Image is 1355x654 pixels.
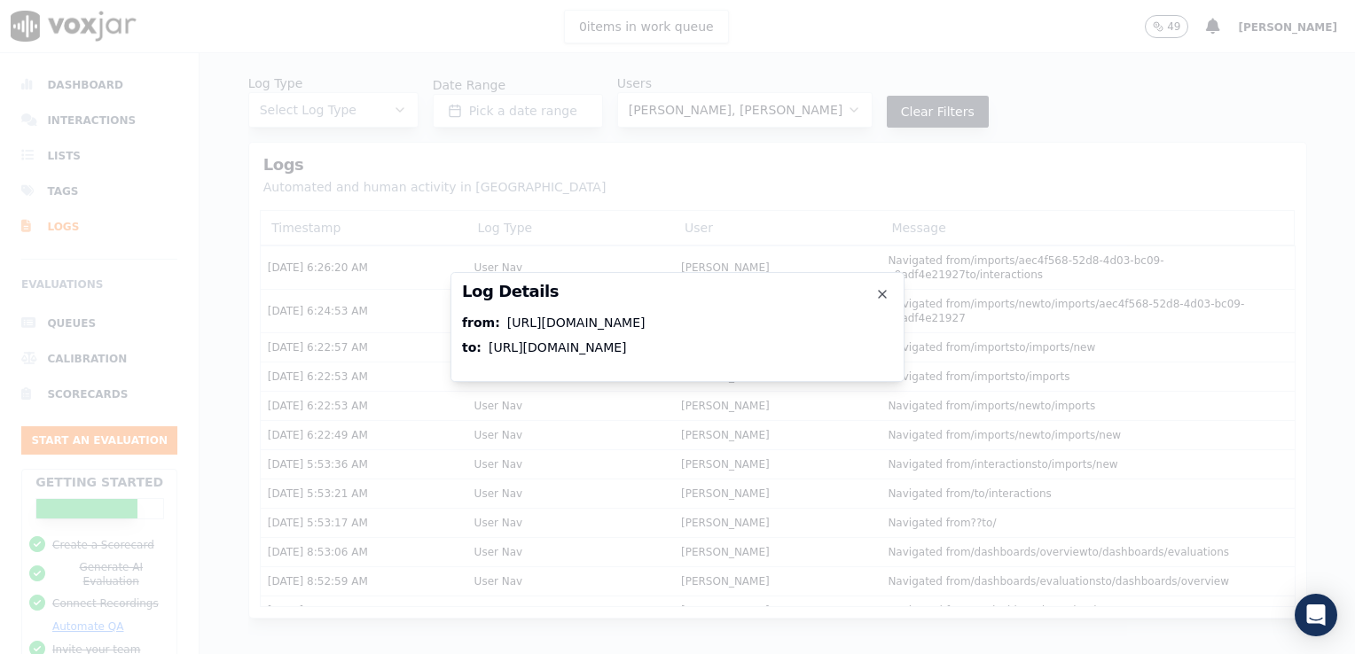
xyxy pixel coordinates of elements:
[507,314,646,331] div: [URL][DOMAIN_NAME]
[489,339,627,356] div: [URL][DOMAIN_NAME]
[462,314,500,331] div: from :
[1295,594,1337,636] div: Open Intercom Messenger
[462,284,893,300] h2: Log Details
[462,339,482,356] div: to :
